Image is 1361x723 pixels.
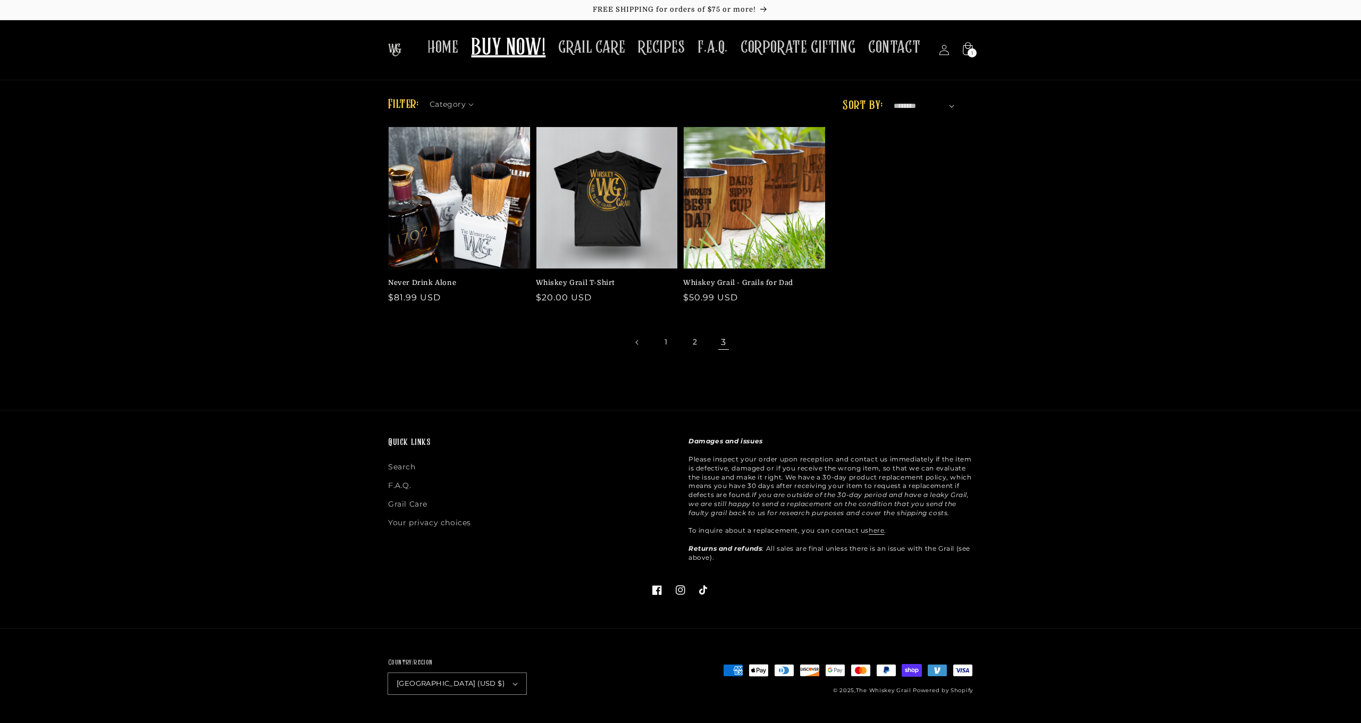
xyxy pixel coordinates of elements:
small: © 2025, [833,687,911,694]
a: Your privacy choices [388,514,471,532]
h2: Country/region [388,658,526,668]
strong: Returns and refunds [688,544,762,552]
span: BUY NOW! [471,34,545,63]
a: HOME [421,31,465,64]
label: Sort by: [843,99,883,112]
span: 1 [971,48,973,57]
h2: Filter: [388,95,419,114]
span: Category [430,99,466,110]
button: [GEOGRAPHIC_DATA] (USD $) [388,673,526,694]
img: The Whiskey Grail [388,44,401,56]
a: Search [388,460,416,476]
a: CONTACT [862,31,927,64]
h2: Quick links [388,437,673,449]
span: Page 3 [712,331,735,354]
span: RECIPES [638,37,685,58]
a: GRAIL CARE [552,31,632,64]
span: CONTACT [868,37,920,58]
summary: Category [430,96,481,107]
a: Previous page [626,331,649,354]
a: here [869,526,884,534]
a: F.A.Q. [388,476,411,495]
a: Never Drink Alone [388,278,524,288]
nav: Pagination [388,331,973,354]
span: F.A.Q. [698,37,728,58]
a: RECIPES [632,31,691,64]
a: Page 1 [654,331,678,354]
a: Whiskey Grail - Grails for Dad [683,278,819,288]
a: Page 2 [683,331,707,354]
em: If you are outside of the 30-day period and have a leaky Grail, we are still happy to send a repl... [688,491,969,517]
p: FREE SHIPPING for orders of $75 or more! [11,5,1350,14]
p: Please inspect your order upon reception and contact us immediately if the item is defective, dam... [688,437,973,562]
a: F.A.Q. [691,31,734,64]
a: The Whiskey Grail [856,687,911,694]
a: Whiskey Grail T-Shirt [536,278,672,288]
span: CORPORATE GIFTING [741,37,855,58]
a: Powered by Shopify [913,687,973,694]
a: CORPORATE GIFTING [734,31,862,64]
a: Grail Care [388,495,427,514]
strong: Damages and issues [688,437,763,445]
a: BUY NOW! [465,28,552,70]
span: HOME [427,37,458,58]
span: GRAIL CARE [558,37,625,58]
